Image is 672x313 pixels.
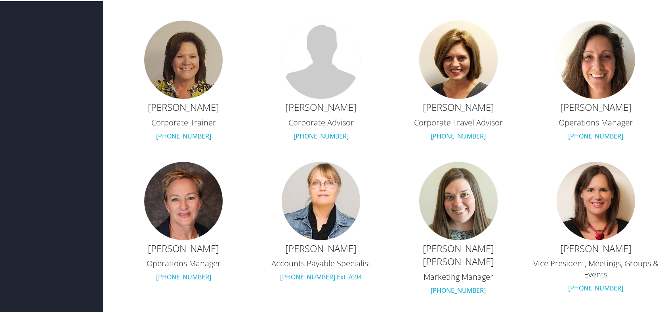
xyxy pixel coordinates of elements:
[431,131,486,139] a: [PHONE_NUMBER]
[119,99,248,113] h2: [PERSON_NAME]
[394,99,523,113] h2: [PERSON_NAME]
[419,19,498,98] img: julie-downs.jpg
[556,19,636,98] img: emily-osur.jpg
[531,116,661,127] h3: Operations Manager
[394,270,523,281] h3: Marketing Manager
[568,283,623,291] a: [PHONE_NUMBER]
[431,285,486,294] a: [PHONE_NUMBER]
[419,160,498,239] img: krista-maurer.jpg
[256,99,386,113] h2: [PERSON_NAME]
[156,131,211,139] a: [PHONE_NUMBER]
[256,241,386,254] h2: [PERSON_NAME]
[144,19,223,98] img: connie-denmark.jpg
[531,257,661,279] h3: Vice President, Meetings, Groups & Events
[156,271,211,280] a: [PHONE_NUMBER]
[281,160,361,239] img: pamela-english.jpg
[394,241,523,267] h2: [PERSON_NAME] [PERSON_NAME]
[556,160,636,239] img: beth-faller.jpg
[280,271,362,280] a: [PHONE_NUMBER] Ext 7694
[256,257,386,268] h3: Accounts Payable Specialist
[119,257,248,268] h3: Operations Manager
[531,99,661,113] h2: [PERSON_NAME]
[144,160,223,239] img: jeanine-eissler.jpg
[531,241,661,254] h2: [PERSON_NAME]
[119,241,248,254] h2: [PERSON_NAME]
[281,19,361,98] img: default.jpg
[294,131,349,139] a: [PHONE_NUMBER]
[394,116,523,127] h3: Corporate Travel Advisor
[256,116,386,127] h3: Corporate Advisor
[119,116,248,127] h3: Corporate Trainer
[568,131,623,139] a: [PHONE_NUMBER]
